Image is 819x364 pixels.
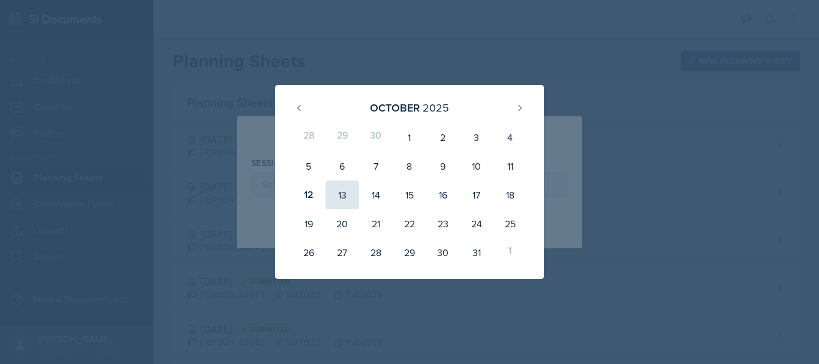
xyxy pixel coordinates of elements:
div: 4 [493,123,527,152]
div: 20 [326,209,359,238]
div: 10 [460,152,493,181]
div: 15 [393,181,426,209]
div: 27 [326,238,359,267]
div: 24 [460,209,493,238]
div: 13 [326,181,359,209]
div: 17 [460,181,493,209]
div: 18 [493,181,527,209]
div: 5 [292,152,326,181]
div: 23 [426,209,460,238]
div: 3 [460,123,493,152]
div: 9 [426,152,460,181]
div: 30 [359,123,393,152]
div: 2 [426,123,460,152]
div: 30 [426,238,460,267]
div: 16 [426,181,460,209]
div: 21 [359,209,393,238]
div: 14 [359,181,393,209]
div: October [370,100,420,116]
div: 6 [326,152,359,181]
div: 22 [393,209,426,238]
div: 29 [326,123,359,152]
div: 28 [292,123,326,152]
div: 29 [393,238,426,267]
div: 2025 [423,100,449,116]
div: 26 [292,238,326,267]
div: 1 [493,238,527,267]
div: 8 [393,152,426,181]
div: 12 [292,181,326,209]
div: 11 [493,152,527,181]
div: 28 [359,238,393,267]
div: 25 [493,209,527,238]
div: 19 [292,209,326,238]
div: 7 [359,152,393,181]
div: 31 [460,238,493,267]
div: 1 [393,123,426,152]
